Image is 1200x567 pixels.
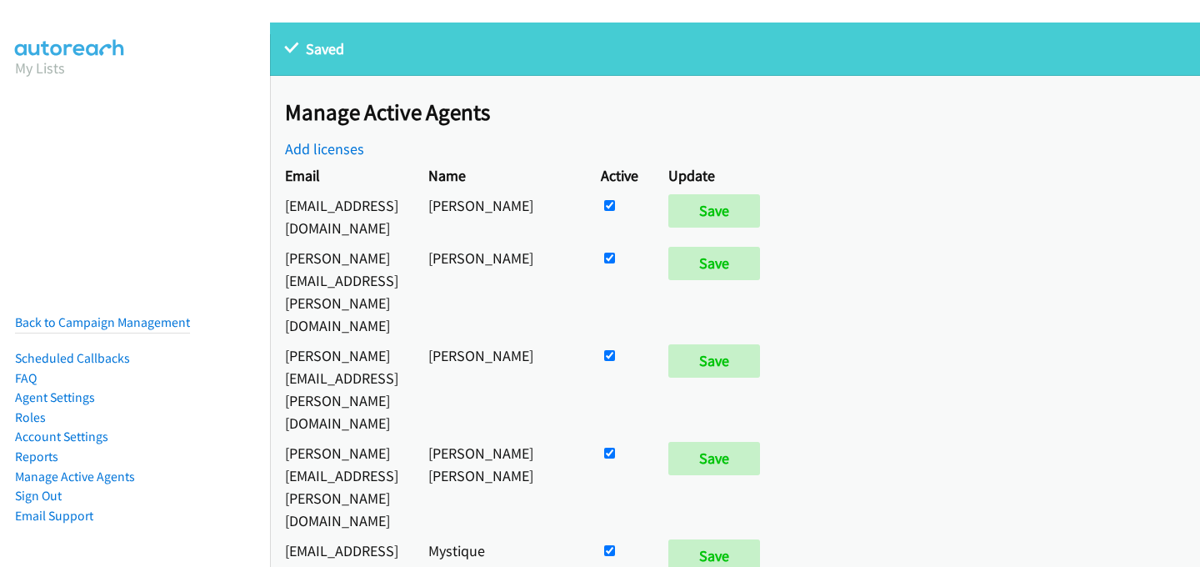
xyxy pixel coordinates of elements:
[15,389,95,405] a: Agent Settings
[586,160,653,190] th: Active
[668,442,760,475] input: Save
[15,488,62,504] a: Sign Out
[15,508,93,524] a: Email Support
[15,429,108,444] a: Account Settings
[270,438,413,535] td: [PERSON_NAME][EMAIL_ADDRESS][PERSON_NAME][DOMAIN_NAME]
[413,438,586,535] td: [PERSON_NAME] [PERSON_NAME]
[270,243,413,340] td: [PERSON_NAME][EMAIL_ADDRESS][PERSON_NAME][DOMAIN_NAME]
[285,98,1200,127] h2: Manage Active Agents
[15,370,37,386] a: FAQ
[15,58,65,78] a: My Lists
[413,340,586,438] td: [PERSON_NAME]
[413,243,586,340] td: [PERSON_NAME]
[285,139,364,158] a: Add licenses
[15,314,190,330] a: Back to Campaign Management
[270,160,413,190] th: Email
[668,344,760,378] input: Save
[270,190,413,243] td: [EMAIL_ADDRESS][DOMAIN_NAME]
[15,350,130,366] a: Scheduled Callbacks
[668,194,760,228] input: Save
[15,409,46,425] a: Roles
[413,190,586,243] td: [PERSON_NAME]
[413,160,586,190] th: Name
[15,449,58,464] a: Reports
[270,340,413,438] td: [PERSON_NAME][EMAIL_ADDRESS][PERSON_NAME][DOMAIN_NAME]
[668,247,760,280] input: Save
[15,469,135,484] a: Manage Active Agents
[653,160,782,190] th: Update
[285,38,1185,60] p: Saved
